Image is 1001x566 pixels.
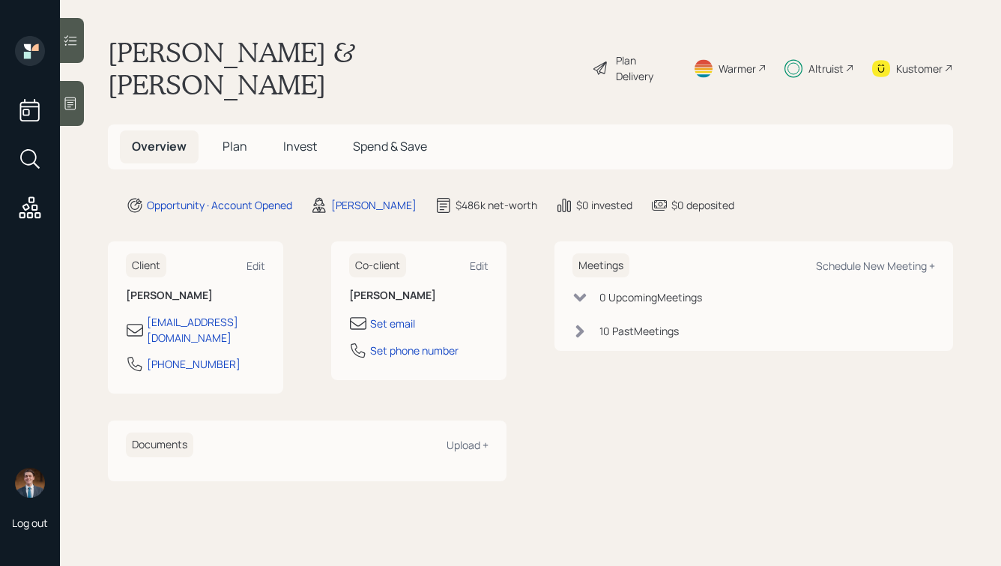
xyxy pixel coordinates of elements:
[15,468,45,498] img: hunter_neumayer.jpg
[283,138,317,154] span: Invest
[896,61,943,76] div: Kustomer
[370,343,459,358] div: Set phone number
[816,259,935,273] div: Schedule New Meeting +
[671,197,734,213] div: $0 deposited
[576,197,632,213] div: $0 invested
[126,433,193,457] h6: Documents
[599,289,702,305] div: 0 Upcoming Meeting s
[349,253,406,278] h6: Co-client
[349,289,489,302] h6: [PERSON_NAME]
[331,197,417,213] div: [PERSON_NAME]
[616,52,675,84] div: Plan Delivery
[132,138,187,154] span: Overview
[108,36,580,100] h1: [PERSON_NAME] & [PERSON_NAME]
[126,289,265,302] h6: [PERSON_NAME]
[470,259,489,273] div: Edit
[147,356,241,372] div: [PHONE_NUMBER]
[12,516,48,530] div: Log out
[223,138,247,154] span: Plan
[247,259,265,273] div: Edit
[447,438,489,452] div: Upload +
[126,253,166,278] h6: Client
[808,61,844,76] div: Altruist
[719,61,756,76] div: Warmer
[147,197,292,213] div: Opportunity · Account Opened
[147,314,265,346] div: [EMAIL_ADDRESS][DOMAIN_NAME]
[572,253,629,278] h6: Meetings
[353,138,427,154] span: Spend & Save
[456,197,537,213] div: $486k net-worth
[599,323,679,339] div: 10 Past Meeting s
[370,316,415,331] div: Set email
